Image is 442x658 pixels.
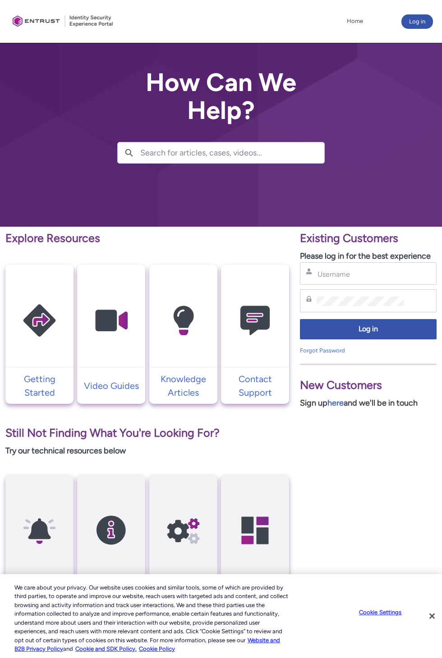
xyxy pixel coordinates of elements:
a: Cookie and SDK Policy. [75,645,137,652]
p: Still Not Finding What You're Looking For? [5,425,289,442]
p: Video Guides [82,379,141,393]
p: Explore Resources [5,230,289,247]
button: Log in [300,319,437,339]
a: Video Guides [77,379,145,393]
button: Cookie Settings [352,603,409,621]
img: Video Guides [77,282,145,359]
img: Developer Hub [221,492,289,569]
a: Cookie Policy [139,645,175,652]
p: Contact Support [226,372,285,399]
p: Existing Customers [300,230,437,247]
img: SDK Release Notes [77,492,145,569]
p: Please log in for the best experience [300,250,437,262]
img: Contact Support [221,282,289,359]
a: Contact Support [221,372,289,399]
a: Home [345,14,365,28]
p: Getting Started [10,372,69,399]
img: API Release Notes [5,492,74,569]
a: Knowledge Articles [149,372,217,399]
button: Search [118,142,140,163]
p: Try our technical resources below [5,445,289,457]
a: Getting Started [5,372,74,399]
img: Getting Started [5,282,74,359]
p: Sign up and we'll be in touch [300,397,437,409]
a: Forgot Password [300,347,345,354]
div: We care about your privacy. Our website uses cookies and similar tools, some of which are provide... [14,583,289,653]
a: here [327,398,344,408]
img: API Reference [149,492,217,569]
img: Knowledge Articles [149,282,217,359]
h2: How Can We Help? [117,69,325,124]
p: Knowledge Articles [154,372,213,399]
p: New Customers [300,377,437,394]
input: Search for articles, cases, videos... [140,142,324,163]
button: Log in [401,14,433,29]
button: Close [422,606,442,626]
span: Log in [306,324,431,334]
input: Username [317,270,404,279]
